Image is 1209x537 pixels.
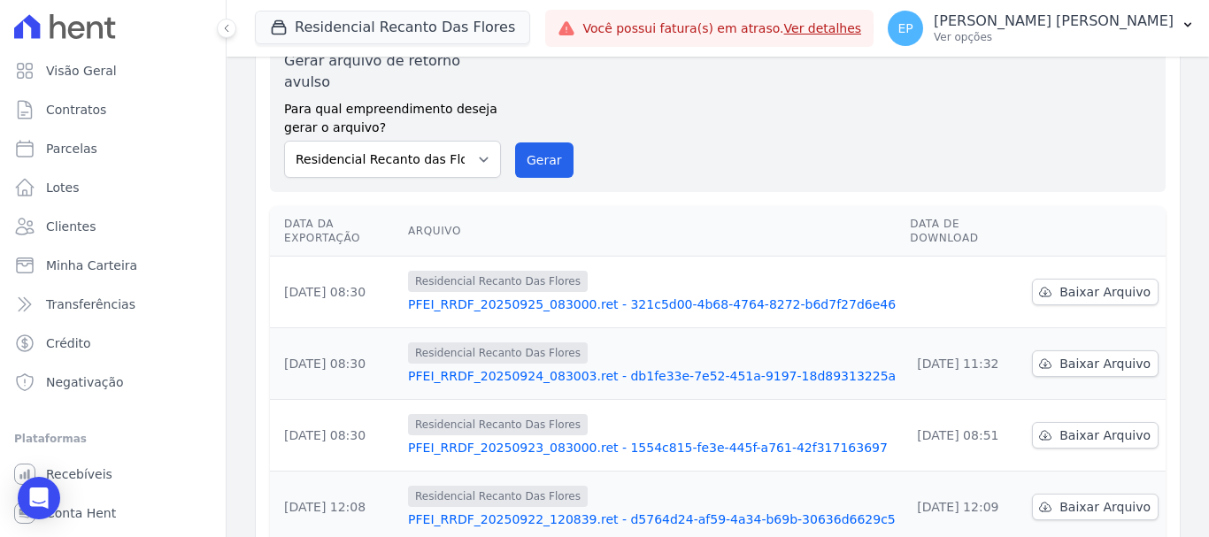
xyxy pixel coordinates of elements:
span: EP [897,22,913,35]
a: Recebíveis [7,456,219,492]
button: Residencial Recanto Das Flores [255,11,530,44]
a: PFEI_RRDF_20250922_120839.ret - d5764d24-af59-4a34-b69b-30636d6629c5 [408,510,896,528]
span: Visão Geral [46,62,117,80]
button: EP [PERSON_NAME] [PERSON_NAME] Ver opções [874,4,1209,53]
a: Crédito [7,326,219,361]
a: Baixar Arquivo [1032,279,1159,305]
a: Ver detalhes [784,21,862,35]
span: Conta Hent [46,504,116,522]
td: [DATE] 08:51 [903,400,1025,472]
div: Open Intercom Messenger [18,477,60,519]
a: Negativação [7,364,219,400]
a: Minha Carteira [7,248,219,283]
th: Data da Exportação [270,206,401,257]
a: Baixar Arquivo [1032,422,1159,449]
span: Negativação [46,373,124,391]
span: Lotes [46,179,80,196]
span: Clientes [46,218,96,235]
span: Contratos [46,101,106,119]
a: Transferências [7,287,219,322]
a: Baixar Arquivo [1032,350,1159,377]
a: Lotes [7,170,219,205]
span: Transferências [46,295,135,313]
button: Gerar [515,142,574,178]
td: [DATE] 08:30 [270,328,401,400]
span: Baixar Arquivo [1059,355,1151,372]
span: Baixar Arquivo [1059,426,1151,444]
p: Ver opções [934,30,1174,44]
span: Você possui fatura(s) em atraso. [582,19,861,38]
td: [DATE] 11:32 [903,328,1025,400]
label: Gerar arquivo de retorno avulso [284,50,501,93]
a: PFEI_RRDF_20250925_083000.ret - 321c5d00-4b68-4764-8272-b6d7f27d6e46 [408,295,896,313]
a: Parcelas [7,131,219,166]
span: Recebíveis [46,465,112,483]
a: Conta Hent [7,495,219,531]
label: Para qual empreendimento deseja gerar o arquivo? [284,93,501,137]
span: Residencial Recanto Das Flores [408,342,588,364]
th: Arquivo [401,206,903,257]
div: Plataformas [14,428,212,449]
span: Residencial Recanto Das Flores [408,414,588,435]
span: Baixar Arquivo [1059,283,1151,301]
span: Crédito [46,334,91,352]
td: [DATE] 08:30 [270,257,401,328]
a: Clientes [7,209,219,244]
th: Data de Download [903,206,1025,257]
a: PFEI_RRDF_20250924_083003.ret - db1fe33e-7e52-451a-9197-18d89313225a [408,367,896,385]
span: Minha Carteira [46,257,137,274]
a: Baixar Arquivo [1032,494,1159,520]
td: [DATE] 08:30 [270,400,401,472]
a: Visão Geral [7,53,219,88]
p: [PERSON_NAME] [PERSON_NAME] [934,12,1174,30]
span: Baixar Arquivo [1059,498,1151,516]
span: Residencial Recanto Das Flores [408,271,588,292]
span: Parcelas [46,140,97,157]
span: Residencial Recanto Das Flores [408,486,588,507]
a: Contratos [7,92,219,127]
a: PFEI_RRDF_20250923_083000.ret - 1554c815-fe3e-445f-a761-42f317163697 [408,439,896,456]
